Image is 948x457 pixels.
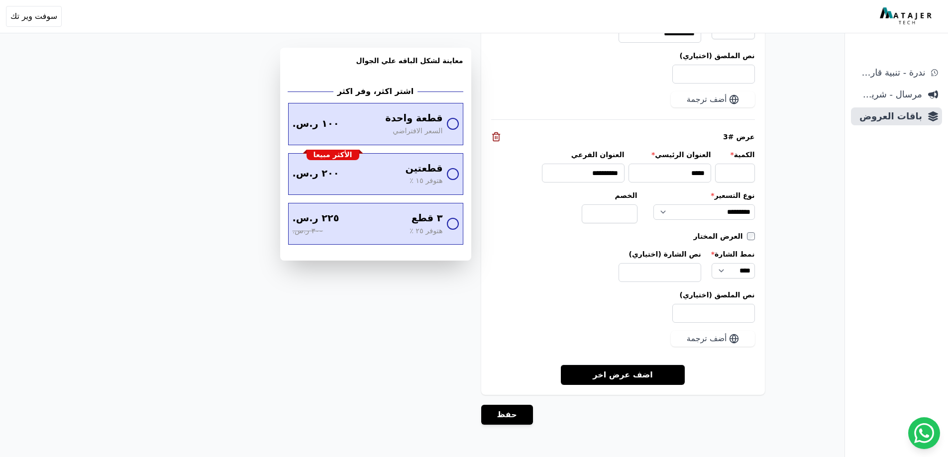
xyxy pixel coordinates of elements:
[288,56,463,78] h3: معاينة لشكل الباقه علي الجوال
[412,211,443,226] span: ٣ قطع
[293,211,339,226] span: ٢٢٥ ر.س.
[542,150,625,160] label: العنوان الفرعي
[293,167,339,181] span: ٢٠٠ ر.س.
[491,290,755,300] label: نص الملصق (اختياري)
[687,93,727,105] span: أضف ترجمة
[293,117,339,131] span: ١٠٠ ر.س.
[855,88,922,101] span: مرسال - شريط دعاية
[711,249,755,259] label: نمط الشارة
[715,150,755,160] label: الكمية
[481,405,533,425] button: حفظ
[671,331,755,347] button: أضف ترجمة
[6,6,62,27] button: سوفت وير تك
[653,190,755,200] label: نوع التسعير
[582,190,637,200] label: الخصم
[880,7,934,25] img: MatajerTech Logo
[337,86,414,97] h2: اشتر اكثر، وفر اكثر
[410,226,443,237] span: هتوفر ٢٥ ٪
[491,51,755,61] label: نص الملصق (اختياري)
[410,176,443,186] span: هتوفر ١٥ ٪
[10,10,57,22] span: سوفت وير تك
[855,66,925,80] span: ندرة - تنبية قارب علي النفاذ
[385,111,442,126] span: قطعة واحدة
[561,365,685,385] a: اضف عرض اخر
[687,333,727,345] span: أضف ترجمة
[629,150,711,160] label: العنوان الرئيسي
[393,126,442,137] span: السعر الافتراضي
[855,109,922,123] span: باقات العروض
[293,226,323,237] span: ٣٠٠ ر.س.
[671,91,755,107] button: أضف ترجمة
[619,249,701,259] label: نص الشارة (اختياري)
[491,132,755,142] div: عرض #3
[694,231,747,241] label: العرض المختار
[307,150,359,161] div: الأكثر مبيعا
[405,162,442,176] span: قطعتين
